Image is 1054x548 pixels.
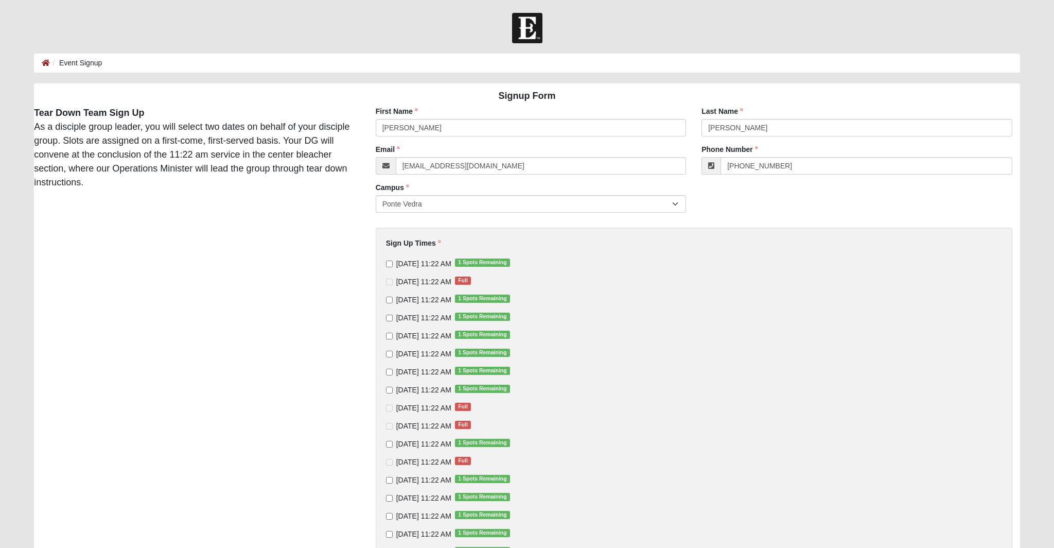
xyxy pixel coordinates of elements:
[396,476,451,484] span: [DATE] 11:22 AM
[455,511,510,519] span: 1 Spots Remaining
[386,459,393,466] input: [DATE] 11:22 AMFull
[376,106,418,116] label: First Name
[455,349,510,357] span: 1 Spots Remaining
[396,404,451,412] span: [DATE] 11:22 AM
[386,261,393,267] input: [DATE] 11:22 AM1 Spots Remaining
[386,238,441,248] label: Sign Up Times
[386,351,393,357] input: [DATE] 11:22 AM1 Spots Remaining
[396,350,451,358] span: [DATE] 11:22 AM
[455,457,471,465] span: Full
[386,297,393,303] input: [DATE] 11:22 AM1 Spots Remaining
[34,91,1020,102] h4: Signup Form
[386,423,393,430] input: [DATE] 11:22 AMFull
[701,106,743,116] label: Last Name
[50,58,102,68] li: Event Signup
[386,279,393,285] input: [DATE] 11:22 AMFull
[376,144,400,155] label: Email
[386,531,393,538] input: [DATE] 11:22 AM1 Spots Remaining
[386,387,393,393] input: [DATE] 11:22 AM1 Spots Remaining
[455,421,471,429] span: Full
[455,367,510,375] span: 1 Spots Remaining
[386,477,393,484] input: [DATE] 11:22 AM1 Spots Remaining
[455,385,510,393] span: 1 Spots Remaining
[386,495,393,502] input: [DATE] 11:22 AM1 Spots Remaining
[455,529,510,537] span: 1 Spots Remaining
[386,369,393,375] input: [DATE] 11:22 AM1 Spots Remaining
[455,475,510,483] span: 1 Spots Remaining
[455,403,471,411] span: Full
[455,493,510,501] span: 1 Spots Remaining
[455,439,510,447] span: 1 Spots Remaining
[396,260,451,268] span: [DATE] 11:22 AM
[396,458,451,466] span: [DATE] 11:22 AM
[386,441,393,448] input: [DATE] 11:22 AM1 Spots Remaining
[396,494,451,502] span: [DATE] 11:22 AM
[396,386,451,394] span: [DATE] 11:22 AM
[396,278,451,286] span: [DATE] 11:22 AM
[26,106,360,190] div: As a disciple group leader, you will select two dates on behalf of your disciple group. Slots are...
[386,333,393,339] input: [DATE] 11:22 AM1 Spots Remaining
[396,512,451,520] span: [DATE] 11:22 AM
[396,368,451,376] span: [DATE] 11:22 AM
[512,13,542,43] img: Church of Eleven22 Logo
[396,332,451,340] span: [DATE] 11:22 AM
[386,405,393,412] input: [DATE] 11:22 AMFull
[396,314,451,322] span: [DATE] 11:22 AM
[396,422,451,430] span: [DATE] 11:22 AM
[386,315,393,321] input: [DATE] 11:22 AM1 Spots Remaining
[455,331,510,339] span: 1 Spots Remaining
[396,530,451,538] span: [DATE] 11:22 AM
[455,277,471,285] span: Full
[376,182,409,193] label: Campus
[396,440,451,448] span: [DATE] 11:22 AM
[455,313,510,321] span: 1 Spots Remaining
[386,513,393,520] input: [DATE] 11:22 AM1 Spots Remaining
[396,296,451,304] span: [DATE] 11:22 AM
[34,108,144,118] strong: Tear Down Team Sign Up
[455,295,510,303] span: 1 Spots Remaining
[701,144,758,155] label: Phone Number
[455,259,510,267] span: 1 Spots Remaining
